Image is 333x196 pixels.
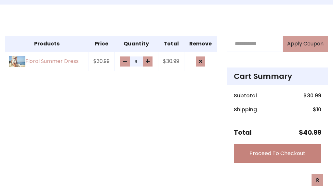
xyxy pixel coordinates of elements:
td: $30.99 [158,52,184,71]
a: Proceed To Checkout [234,144,321,163]
a: Floral Summer Dress [9,56,84,67]
th: Price [88,36,114,52]
button: Apply Coupon [283,36,328,52]
h4: Cart Summary [234,72,321,81]
th: Products [5,36,88,52]
th: Total [158,36,184,52]
th: Quantity [114,36,158,52]
h6: Subtotal [234,92,257,99]
td: $30.99 [88,52,114,71]
th: Remove [184,36,217,52]
span: 10 [316,106,321,113]
h6: Shipping [234,106,257,113]
span: 30.99 [307,92,321,99]
h5: Total [234,129,252,136]
h5: $ [299,129,321,136]
span: 40.99 [303,128,321,137]
h6: $ [313,106,321,113]
h6: $ [303,92,321,99]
